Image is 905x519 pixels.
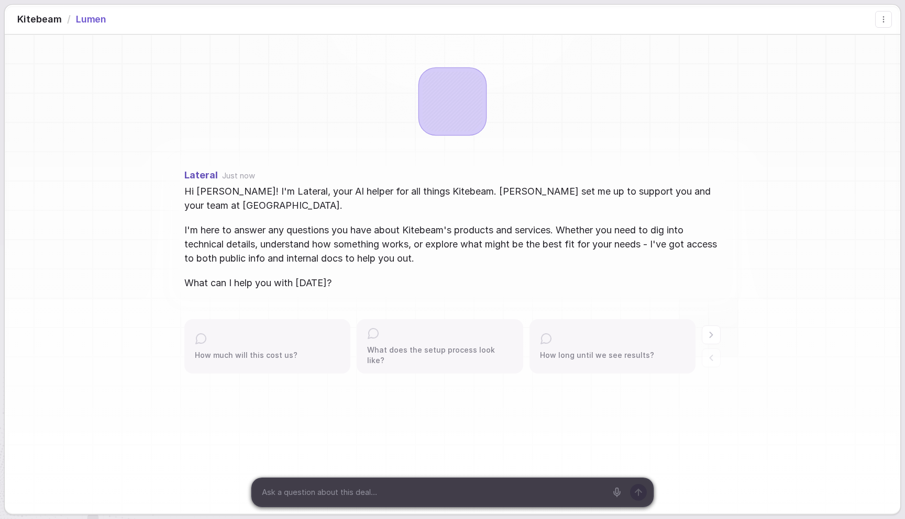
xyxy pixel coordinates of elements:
[367,345,512,366] span: What does the setup process look like?
[184,319,350,374] button: How much will this cost us?
[540,350,654,360] span: How long until we see results?
[67,13,71,26] span: /
[702,348,721,367] button: Previous prompts
[17,13,62,26] span: Kitebeam
[702,325,721,344] button: Next prompts
[184,276,721,290] span: What can I help you with [DATE]?
[184,223,721,265] span: I'm here to answer any questions you have about Kitebeam's products and services. Whether you nee...
[529,319,696,374] button: How long until we see results?
[357,319,523,374] button: What does the setup process look like?
[184,184,721,212] span: Hi [PERSON_NAME]! I'm Lateral, your AI helper for all things Kitebeam. [PERSON_NAME] set me up to...
[184,171,218,180] span: Lateral
[222,172,255,180] span: Just now
[195,350,297,360] span: How much will this cost us?
[76,13,107,26] span: Lumen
